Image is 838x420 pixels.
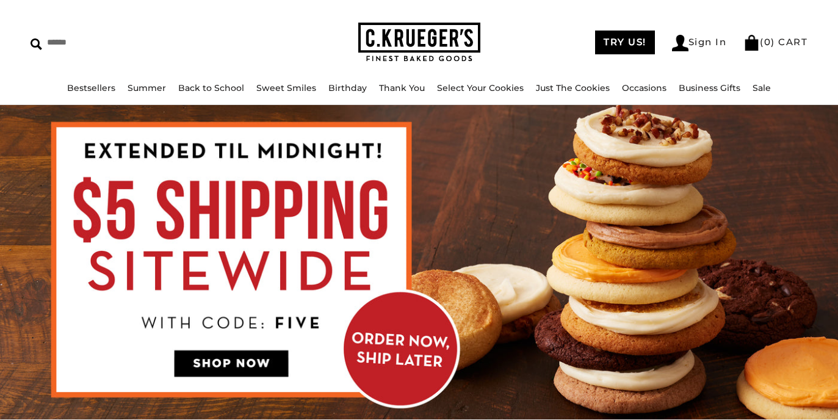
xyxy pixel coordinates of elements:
a: Sale [753,82,771,93]
img: Bag [743,35,760,51]
a: Occasions [622,82,666,93]
a: Summer [128,82,166,93]
a: Bestsellers [67,82,115,93]
a: Sweet Smiles [256,82,316,93]
a: (0) CART [743,36,807,48]
img: Search [31,38,42,50]
a: Business Gifts [679,82,740,93]
a: Just The Cookies [536,82,610,93]
img: C.KRUEGER'S [358,23,480,62]
a: Back to School [178,82,244,93]
input: Search [31,33,211,52]
a: Select Your Cookies [437,82,524,93]
a: TRY US! [595,31,655,54]
a: Birthday [328,82,367,93]
span: 0 [764,36,771,48]
a: Sign In [672,35,727,51]
a: Thank You [379,82,425,93]
img: Account [672,35,688,51]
